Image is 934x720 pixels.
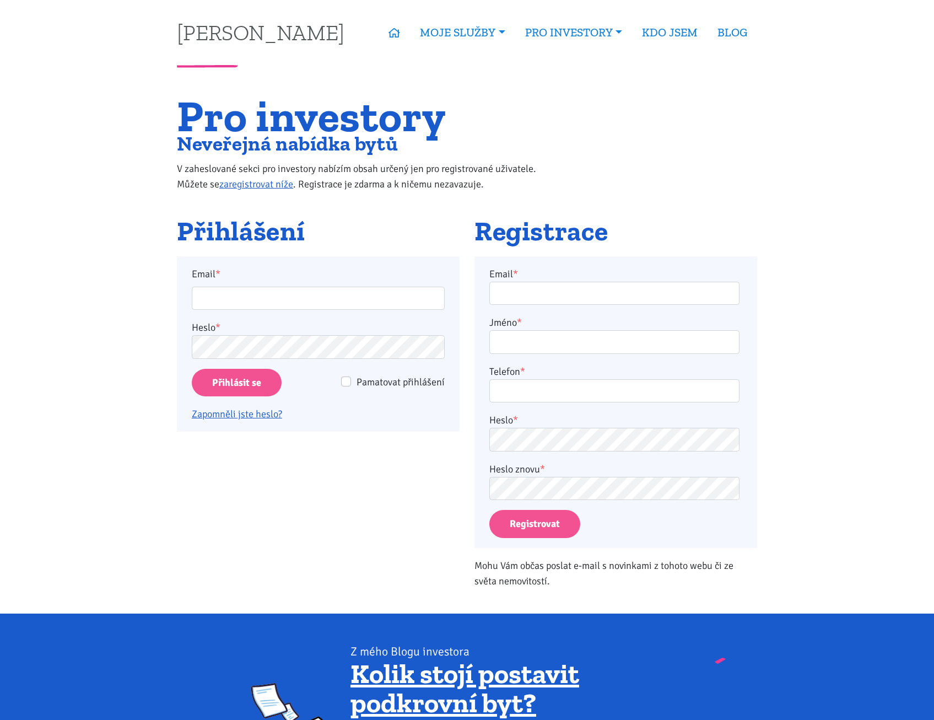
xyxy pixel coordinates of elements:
h2: Přihlášení [177,217,460,246]
label: Heslo znovu [489,461,545,477]
a: PRO INVESTORY [515,20,632,45]
abbr: required [513,414,518,426]
label: Email [489,266,518,282]
label: Jméno [489,315,522,330]
span: Pamatovat přihlášení [357,376,445,388]
p: V zaheslované sekci pro investory nabízím obsah určený jen pro registrované uživatele. Můžete se ... [177,161,559,192]
h1: Pro investory [177,98,559,135]
abbr: required [520,366,525,378]
a: [PERSON_NAME] [177,22,344,43]
label: Heslo [489,412,518,428]
a: BLOG [708,20,757,45]
button: Registrovat [489,510,580,538]
a: Kolik stojí postavit podkrovní byt? [350,657,579,720]
a: MOJE SLUŽBY [410,20,515,45]
abbr: required [540,463,545,475]
label: Heslo [192,320,220,335]
h2: Neveřejná nabídka bytů [177,135,559,153]
label: Telefon [489,364,525,379]
label: Email [185,266,452,282]
h2: Registrace [474,217,757,246]
p: Mohu Vám občas poslat e-mail s novinkami z tohoto webu či ze světa nemovitostí. [474,558,757,589]
abbr: required [513,268,518,280]
abbr: required [517,316,522,329]
input: Přihlásit se [192,369,282,397]
a: zaregistrovat níže [219,178,293,190]
a: KDO JSEM [632,20,708,45]
a: Zapomněli jste heslo? [192,408,282,420]
div: Z mého Blogu investora [350,644,683,659]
